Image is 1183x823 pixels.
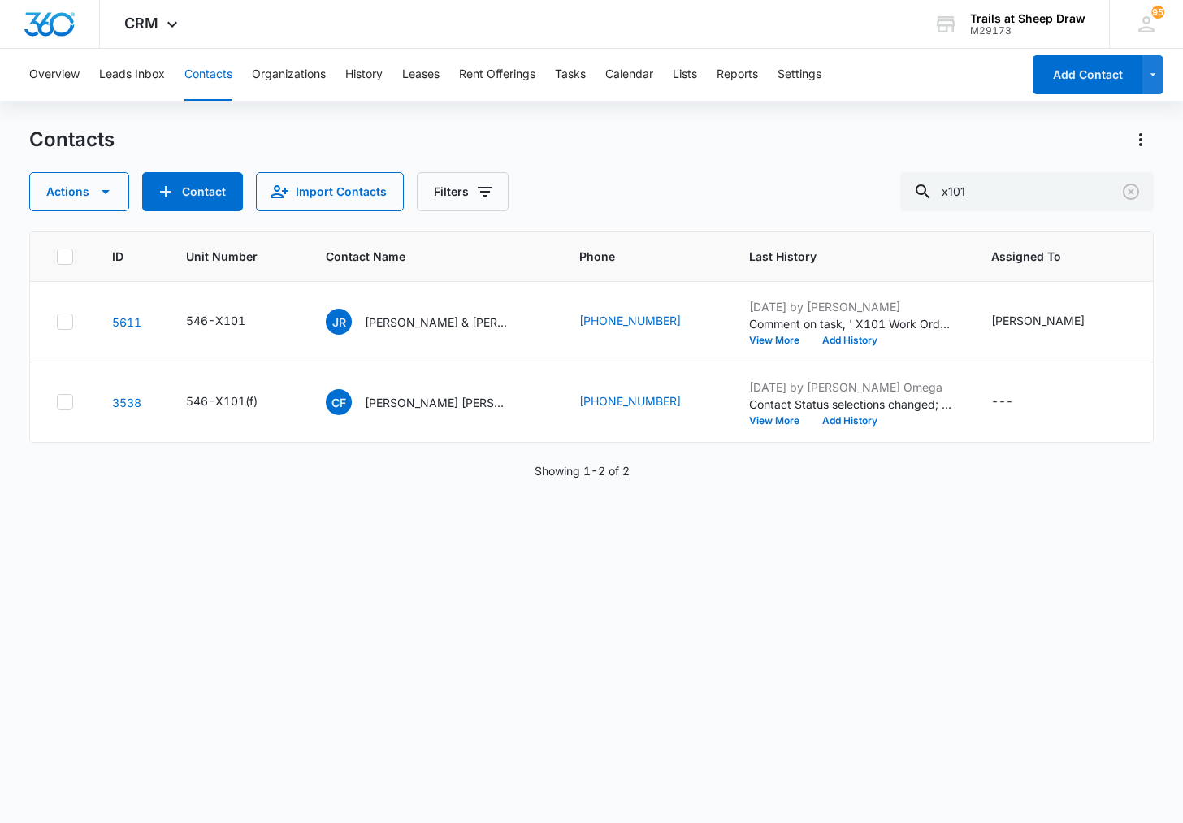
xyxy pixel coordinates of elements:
input: Search Contacts [900,172,1154,211]
button: Contacts [184,49,232,101]
a: Navigate to contact details page for Carlos Fernandez Alexa Velasquez Hernandez [112,396,141,409]
button: Settings [778,49,821,101]
button: History [345,49,383,101]
p: [PERSON_NAME] & [PERSON_NAME] [365,314,511,331]
a: [PHONE_NUMBER] [579,392,681,409]
p: [DATE] by [PERSON_NAME] Omega [749,379,952,396]
button: Clear [1118,179,1144,205]
p: [PERSON_NAME] [PERSON_NAME] [365,394,511,411]
p: [DATE] by [PERSON_NAME] [749,298,952,315]
button: Filters [417,172,509,211]
a: [PHONE_NUMBER] [579,312,681,329]
button: Reports [717,49,758,101]
button: View More [749,416,811,426]
button: View More [749,336,811,345]
button: Tasks [555,49,586,101]
button: Actions [29,172,129,211]
div: Phone - (970) 760-9011 - Select to Edit Field [579,312,710,331]
button: Rent Offerings [459,49,535,101]
p: Comment on task, ' X101 Work Order ' "Went into the guest bathroom didnt notice any bad odor that... [749,315,952,332]
span: Unit Number [186,248,287,265]
span: 95 [1151,6,1164,19]
button: Add Contact [142,172,243,211]
a: Navigate to contact details page for Juan R. Izaguirre & Mirakle Maestas [112,315,141,329]
div: Unit Number - 546-X101(f) - Select to Edit Field [186,392,287,412]
button: Overview [29,49,80,101]
div: notifications count [1151,6,1164,19]
button: Calendar [605,49,653,101]
div: Contact Name - Juan R. Izaguirre & Mirakle Maestas - Select to Edit Field [326,309,540,335]
button: Leases [402,49,440,101]
span: Phone [579,248,687,265]
span: ID [112,248,123,265]
div: --- [991,392,1013,412]
button: Import Contacts [256,172,404,211]
span: Assigned To [991,248,1090,265]
button: Add History [811,416,889,426]
div: 546-X101 [186,312,245,329]
span: Last History [749,248,929,265]
span: CRM [124,15,158,32]
button: Add Contact [1033,55,1142,94]
button: Leads Inbox [99,49,165,101]
div: account name [970,12,1085,25]
div: Assigned To - - Select to Edit Field [991,392,1042,412]
p: Contact Status selections changed; Current Resident was removed and Former Resident was added. [749,396,952,413]
h1: Contacts [29,128,115,152]
div: Unit Number - 546-X101 - Select to Edit Field [186,312,275,331]
button: Add History [811,336,889,345]
span: JR [326,309,352,335]
span: CF [326,389,352,415]
div: Phone - (970) 451-1144 - Select to Edit Field [579,392,710,412]
div: Assigned To - Thomas Murphy - Select to Edit Field [991,312,1114,331]
span: Contact Name [326,248,517,265]
p: Showing 1-2 of 2 [535,462,630,479]
div: [PERSON_NAME] [991,312,1085,329]
div: Contact Name - Carlos Fernandez Alexa Velasquez Hernandez - Select to Edit Field [326,389,540,415]
button: Lists [673,49,697,101]
div: account id [970,25,1085,37]
div: 546-X101(f) [186,392,258,409]
button: Organizations [252,49,326,101]
button: Actions [1128,127,1154,153]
